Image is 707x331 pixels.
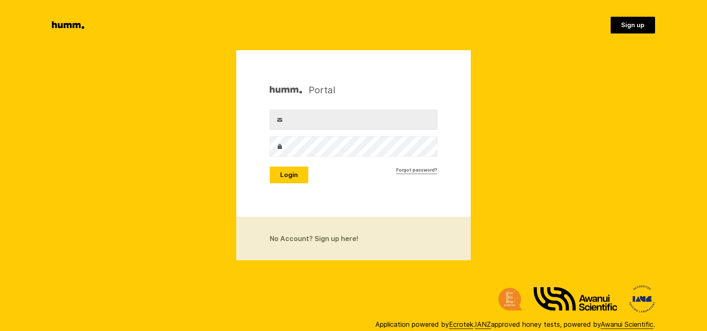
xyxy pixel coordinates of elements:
[270,167,308,183] button: Login
[498,288,522,310] img: Ecrotek
[449,320,473,329] a: Ecrotek
[629,285,655,313] img: International Accreditation New Zealand
[475,320,491,329] a: IANZ
[396,167,437,174] a: Forgot password?
[611,17,655,33] a: Sign up
[270,84,302,96] img: Humm
[236,217,471,260] a: No Account? Sign up here!
[534,287,617,311] img: Awanui Scientific
[375,319,655,329] div: Application powered by . approved honey tests, powered by .
[270,84,335,96] h1: Portal
[601,320,653,329] a: Awanui Scientific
